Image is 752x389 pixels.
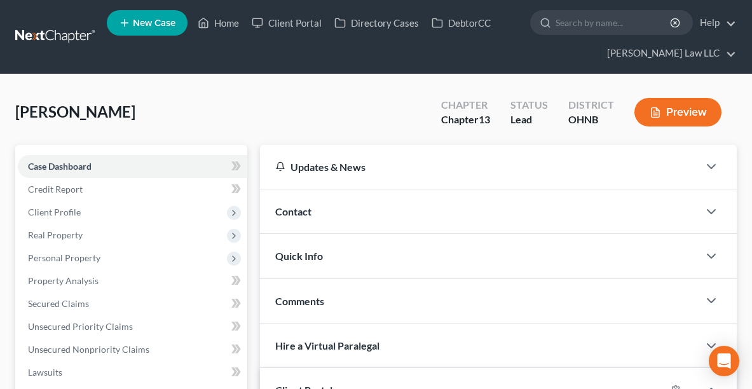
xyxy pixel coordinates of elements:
[28,321,133,332] span: Unsecured Priority Claims
[328,11,425,34] a: Directory Cases
[568,113,614,127] div: OHNB
[18,361,247,384] a: Lawsuits
[568,98,614,113] div: District
[510,98,548,113] div: Status
[28,207,81,217] span: Client Profile
[441,113,490,127] div: Chapter
[18,155,247,178] a: Case Dashboard
[425,11,497,34] a: DebtorCC
[601,42,736,65] a: [PERSON_NAME] Law LLC
[28,344,149,355] span: Unsecured Nonpriority Claims
[694,11,736,34] a: Help
[28,229,83,240] span: Real Property
[28,161,92,172] span: Case Dashboard
[479,113,490,125] span: 13
[18,315,247,338] a: Unsecured Priority Claims
[275,339,379,351] span: Hire a Virtual Paralegal
[275,295,324,307] span: Comments
[18,338,247,361] a: Unsecured Nonpriority Claims
[28,252,100,263] span: Personal Property
[18,270,247,292] a: Property Analysis
[28,298,89,309] span: Secured Claims
[245,11,328,34] a: Client Portal
[275,160,683,174] div: Updates & News
[709,346,739,376] div: Open Intercom Messenger
[28,275,99,286] span: Property Analysis
[28,184,83,194] span: Credit Report
[275,250,323,262] span: Quick Info
[28,367,62,378] span: Lawsuits
[634,98,721,126] button: Preview
[18,292,247,315] a: Secured Claims
[275,205,311,217] span: Contact
[191,11,245,34] a: Home
[441,98,490,113] div: Chapter
[510,113,548,127] div: Lead
[18,178,247,201] a: Credit Report
[133,18,175,28] span: New Case
[15,102,135,121] span: [PERSON_NAME]
[556,11,672,34] input: Search by name...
